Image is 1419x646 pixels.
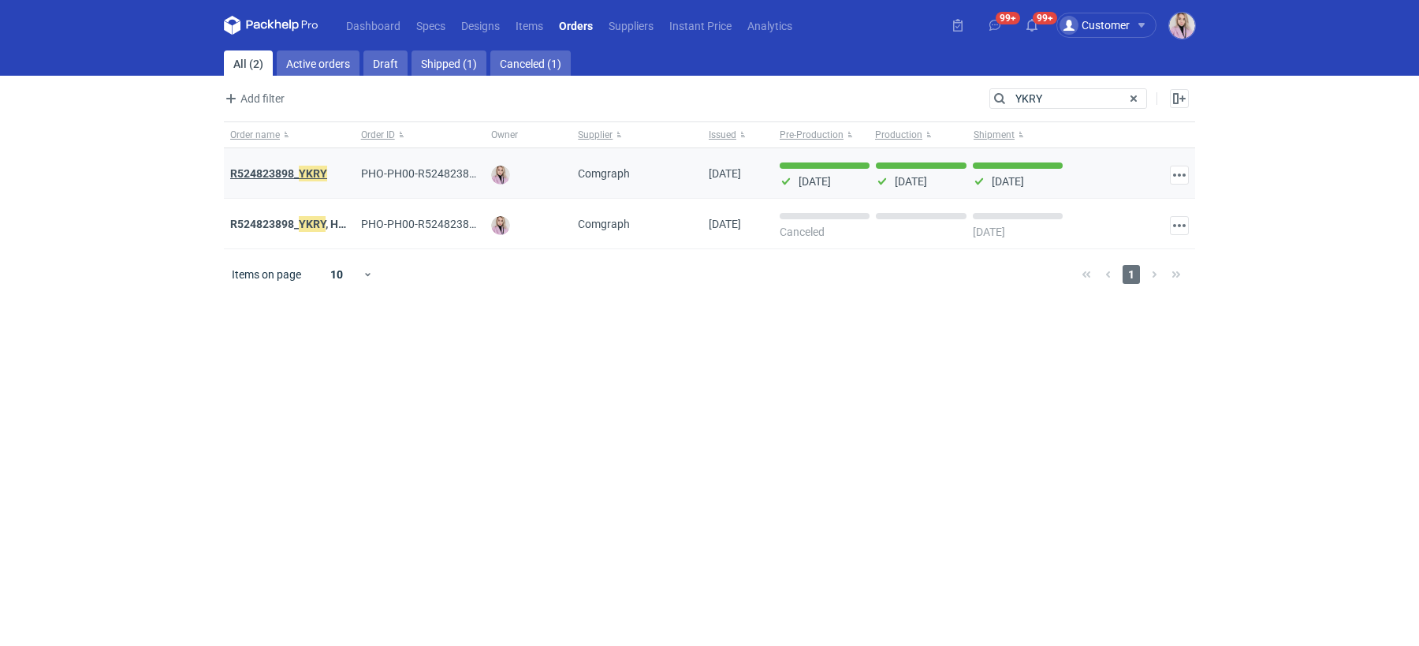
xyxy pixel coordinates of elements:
span: 15/04/2025 [709,218,741,230]
span: Issued [709,129,736,141]
a: Suppliers [601,16,661,35]
button: Supplier [572,122,702,147]
a: Draft [363,50,408,76]
em: YKRY [299,165,327,182]
button: Production [872,122,970,147]
span: PHO-PH00-R524823898_YKRY,-HXTM [361,215,549,233]
span: 1 [1123,265,1140,284]
a: Canceled (1) [490,50,571,76]
span: 15/04/2025 [709,167,741,180]
a: Specs [408,16,453,35]
span: Comgraph [578,166,630,181]
button: Add filter [221,89,285,108]
div: Customer [1060,16,1130,35]
button: Actions [1170,166,1189,185]
img: Klaudia Wiśniewska [491,216,510,235]
p: [DATE] [973,226,1005,238]
span: Items on page [232,267,301,282]
div: 10 [311,263,363,286]
a: Designs [453,16,508,35]
a: Instant Price [661,16,739,35]
button: Pre-Production [773,122,872,147]
span: Add filter [222,89,285,108]
a: Active orders [277,50,359,76]
button: Order ID [355,122,486,147]
span: Order ID [361,129,395,141]
button: Issued [702,122,773,147]
a: All (2) [224,50,273,76]
span: Owner [491,129,518,141]
a: Items [508,16,551,35]
span: PHO-PH00-R524823898_YKRY [361,165,513,182]
em: YKRY [299,215,326,233]
p: [DATE] [895,175,927,188]
a: Orders [551,16,601,35]
p: [DATE] [799,175,831,188]
a: Analytics [739,16,800,35]
button: Customer [1056,13,1169,38]
button: 99+ [1019,13,1045,38]
button: Actions [1170,216,1189,235]
button: 99+ [982,13,1007,38]
span: Comgraph [578,216,630,232]
img: Klaudia Wiśniewska [491,166,510,185]
p: [DATE] [992,175,1024,188]
button: Shipment [970,122,1069,147]
span: Supplier [578,129,613,141]
div: Comgraph [572,148,702,199]
a: Dashboard [338,16,408,35]
a: R524823898_YKRY [230,165,327,182]
span: Production [875,129,922,141]
input: Search [990,89,1146,108]
span: Shipment [974,129,1015,141]
a: Shipped (1) [412,50,486,76]
a: R524823898_YKRY, HXTM [230,215,362,233]
svg: Packhelp Pro [224,16,318,35]
span: Order name [230,129,280,141]
p: Canceled [780,226,825,238]
img: Klaudia Wiśniewska [1169,13,1195,39]
div: Comgraph [572,199,702,249]
button: Order name [224,122,355,147]
span: Pre-Production [780,129,844,141]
